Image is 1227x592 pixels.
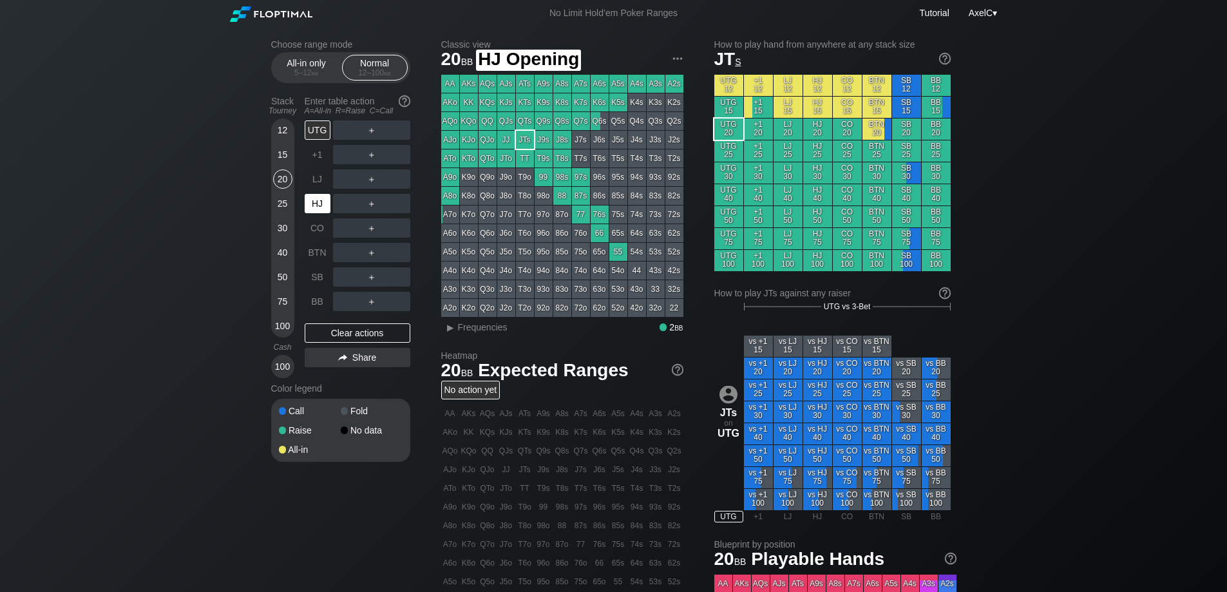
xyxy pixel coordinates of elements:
div: J7s [572,131,590,149]
div: K4s [628,93,646,111]
div: T2s [665,149,683,167]
div: HJ 25 [803,140,832,162]
div: 65o [591,243,609,261]
div: JTs [516,131,534,149]
div: ATo [441,149,459,167]
div: +1 40 [744,184,773,205]
div: +1 75 [744,228,773,249]
h2: How to play hand from anywhere at any stack size [714,39,951,50]
div: K4o [460,262,478,280]
div: How to play JTs against any raiser [714,288,951,298]
div: 20 [273,169,292,189]
div: A6o [441,224,459,242]
div: 44 [628,262,646,280]
div: 75s [609,205,627,224]
div: BTN 15 [862,97,891,118]
div: Q7o [479,205,497,224]
div: BB 75 [922,228,951,249]
img: help.32db89a4.svg [397,94,412,108]
div: K5o [460,243,478,261]
div: K6o [460,224,478,242]
div: 5 – 12 [280,68,334,77]
div: UTG 25 [714,140,743,162]
div: HJ 50 [803,206,832,227]
div: 75o [572,243,590,261]
div: BB 25 [922,140,951,162]
div: CO 30 [833,162,862,184]
div: +1 100 [744,250,773,271]
div: LJ 25 [774,140,803,162]
div: Q9o [479,168,497,186]
div: 62o [591,299,609,317]
div: AKo [441,93,459,111]
div: Q2o [479,299,497,317]
div: 62s [665,224,683,242]
h2: Choose range mode [271,39,410,50]
div: J3o [497,280,515,298]
div: 72o [572,299,590,317]
img: help.32db89a4.svg [944,551,958,566]
div: +1 30 [744,162,773,184]
div: Q5s [609,112,627,130]
div: 63o [591,280,609,298]
div: Q7s [572,112,590,130]
div: QJs [497,112,515,130]
img: icon-avatar.b40e07d9.svg [719,385,737,403]
div: 42s [665,262,683,280]
div: 94s [628,168,646,186]
div: A3o [441,280,459,298]
div: KTo [460,149,478,167]
div: All-in [279,445,341,454]
div: KJs [497,93,515,111]
div: A2s [665,75,683,93]
div: 12 [273,120,292,140]
div: QTs [516,112,534,130]
div: Normal [345,55,404,80]
div: ATs [516,75,534,93]
div: QTo [479,149,497,167]
div: 33 [647,280,665,298]
div: BB 100 [922,250,951,271]
div: K6s [591,93,609,111]
span: bb [384,68,391,77]
img: share.864f2f62.svg [338,354,347,361]
div: SB [305,267,330,287]
div: BTN 40 [862,184,891,205]
div: 73s [647,205,665,224]
div: J8s [553,131,571,149]
div: UTG [305,120,330,140]
div: J4s [628,131,646,149]
div: UTG 50 [714,206,743,227]
div: HJ 40 [803,184,832,205]
div: 97s [572,168,590,186]
div: K8o [460,187,478,205]
div: Q6o [479,224,497,242]
div: J2o [497,299,515,317]
div: UTG 30 [714,162,743,184]
div: A9s [535,75,553,93]
div: K8s [553,93,571,111]
div: 92o [535,299,553,317]
div: SB 100 [892,250,921,271]
div: LJ 12 [774,75,803,96]
div: UTG 20 [714,119,743,140]
div: AA [441,75,459,93]
div: 85s [609,187,627,205]
div: KJo [460,131,478,149]
div: 74s [628,205,646,224]
div: J3s [647,131,665,149]
div: 98o [535,187,553,205]
div: CO 20 [833,119,862,140]
div: Fold [341,406,403,415]
div: 87s [572,187,590,205]
div: LJ 15 [774,97,803,118]
div: UTG 12 [714,75,743,96]
div: 74o [572,262,590,280]
div: CO 15 [833,97,862,118]
div: 86o [553,224,571,242]
div: T6o [516,224,534,242]
div: KQs [479,93,497,111]
div: A5s [609,75,627,93]
div: 53o [609,280,627,298]
div: BB 15 [922,97,951,118]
